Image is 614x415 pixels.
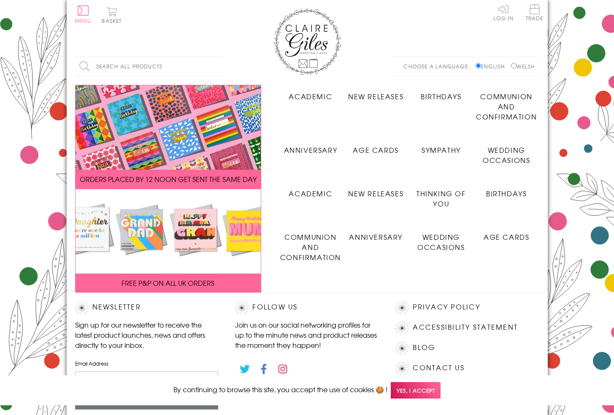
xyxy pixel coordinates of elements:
[278,85,344,101] a: Academic
[343,138,408,155] a: Age Cards
[122,278,214,288] span: FREE P&P ON ALL UK ORDERS
[408,85,474,101] a: Birthdays
[278,138,344,155] a: Anniversary
[421,91,461,101] span: Birthdays
[75,301,219,314] h2: Newsletter
[289,91,332,101] span: Academic
[353,145,398,155] span: Age Cards
[511,63,517,68] input: Welsh
[75,57,223,76] input: Search all products
[348,188,403,198] span: New Releases
[486,188,527,198] span: Birthdays
[417,188,466,209] span: Thinking of You
[474,138,539,165] a: Wedding Occasions
[235,320,379,350] p: Join us on our social networking profiles for up to the minute news and product releases the mome...
[75,320,219,350] p: Sign up for our newsletter to receive the latest product launches, news and offers directly to yo...
[408,225,474,252] a: Wedding Occasions
[493,4,514,21] a: Log In
[235,301,379,314] h2: Follow Us
[278,225,344,262] a: Communion and Confirmation
[214,57,223,76] input: Search
[100,7,124,23] button: Basket
[403,62,474,70] p: Choose a language:
[75,372,219,391] input: harry@hogwarts.edu
[289,188,332,198] span: Academic
[278,182,344,198] a: Academic
[413,362,464,374] a: Contact Us
[476,62,509,70] label: English
[80,174,257,184] span: ORDERS PLACED BY 12 NOON GET SENT THE SAME DAY
[476,91,537,122] span: Communion and Confirmation
[413,322,518,333] a: Accessibility Statement
[413,342,435,353] a: Blog
[284,145,338,155] span: Anniversary
[474,225,539,242] a: Age Cards
[408,138,474,155] a: Sympathy
[476,63,481,68] input: English
[75,360,219,367] label: Email Address
[408,182,474,209] a: Thinking of You
[511,62,535,70] label: Welsh
[343,225,408,242] a: Anniversary
[273,8,341,75] img: Claire Giles Greetings Cards
[474,182,539,198] a: Birthdays
[348,91,403,101] span: New Releases
[483,145,530,165] span: Wedding Occasions
[417,232,465,252] span: Wedding Occasions
[343,182,408,198] a: New Releases
[349,232,403,242] span: Anniversary
[75,5,92,23] button: Menu
[526,4,544,22] a: Trade
[343,85,408,101] a: New Releases
[75,17,92,24] span: Menu
[280,232,341,262] span: Communion and Confirmation
[391,382,441,399] span: Yes, I accept
[422,145,461,155] span: Sympathy
[474,85,539,122] a: Communion and Confirmation
[413,301,480,313] a: Privacy Policy
[526,4,544,21] span: Trade
[484,232,529,242] span: Age Cards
